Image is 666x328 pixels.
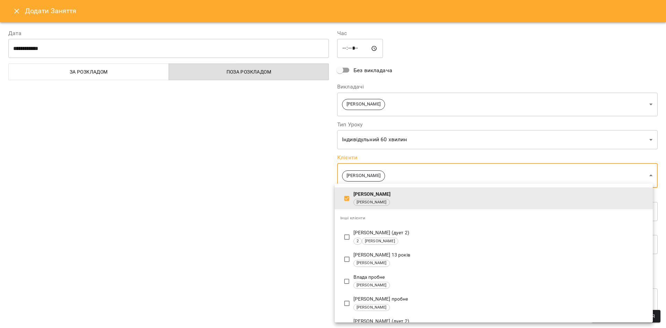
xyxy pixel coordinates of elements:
[354,283,390,288] span: [PERSON_NAME]
[340,216,366,220] span: Інші клієнти
[353,274,647,281] p: Влада пробне
[362,238,398,244] span: [PERSON_NAME]
[353,318,647,325] p: [PERSON_NAME] (дует 2)
[354,305,390,311] span: [PERSON_NAME]
[354,200,390,205] span: [PERSON_NAME]
[353,191,647,198] p: [PERSON_NAME]
[354,260,390,266] span: [PERSON_NAME]
[353,229,647,236] p: [PERSON_NAME] (дует 2)
[353,252,647,259] p: [PERSON_NAME] 13 років
[353,296,647,303] p: [PERSON_NAME] пробне
[354,238,361,244] span: 2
